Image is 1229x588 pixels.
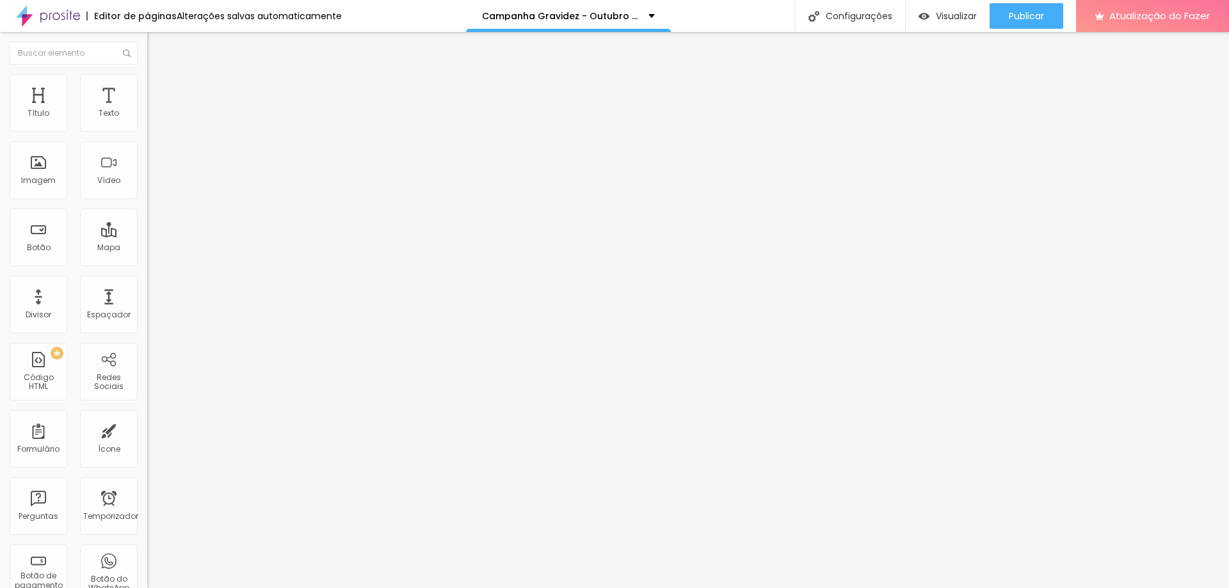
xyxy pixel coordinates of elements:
[28,107,49,118] font: Título
[17,443,60,454] font: Formulário
[123,49,131,57] img: Ícone
[94,372,124,392] font: Redes Sociais
[99,107,119,118] font: Texto
[482,10,689,22] font: Campanha Gravidez - Outubro e Novembro
[177,10,342,22] font: Alterações salvas automaticamente
[27,242,51,253] font: Botão
[936,10,977,22] font: Visualizar
[94,10,177,22] font: Editor de páginas
[826,10,892,22] font: Configurações
[98,443,120,454] font: Ícone
[1109,9,1210,22] font: Atualização do Fazer
[147,32,1229,588] iframe: Editor
[83,511,138,521] font: Temporizador
[26,309,51,320] font: Divisor
[1009,10,1044,22] font: Publicar
[10,42,138,65] input: Buscar elemento
[19,511,58,521] font: Perguntas
[24,372,54,392] font: Código HTML
[21,175,56,186] font: Imagem
[906,3,990,29] button: Visualizar
[87,309,131,320] font: Espaçador
[990,3,1063,29] button: Publicar
[97,175,120,186] font: Vídeo
[97,242,120,253] font: Mapa
[808,11,819,22] img: Ícone
[919,11,929,22] img: view-1.svg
